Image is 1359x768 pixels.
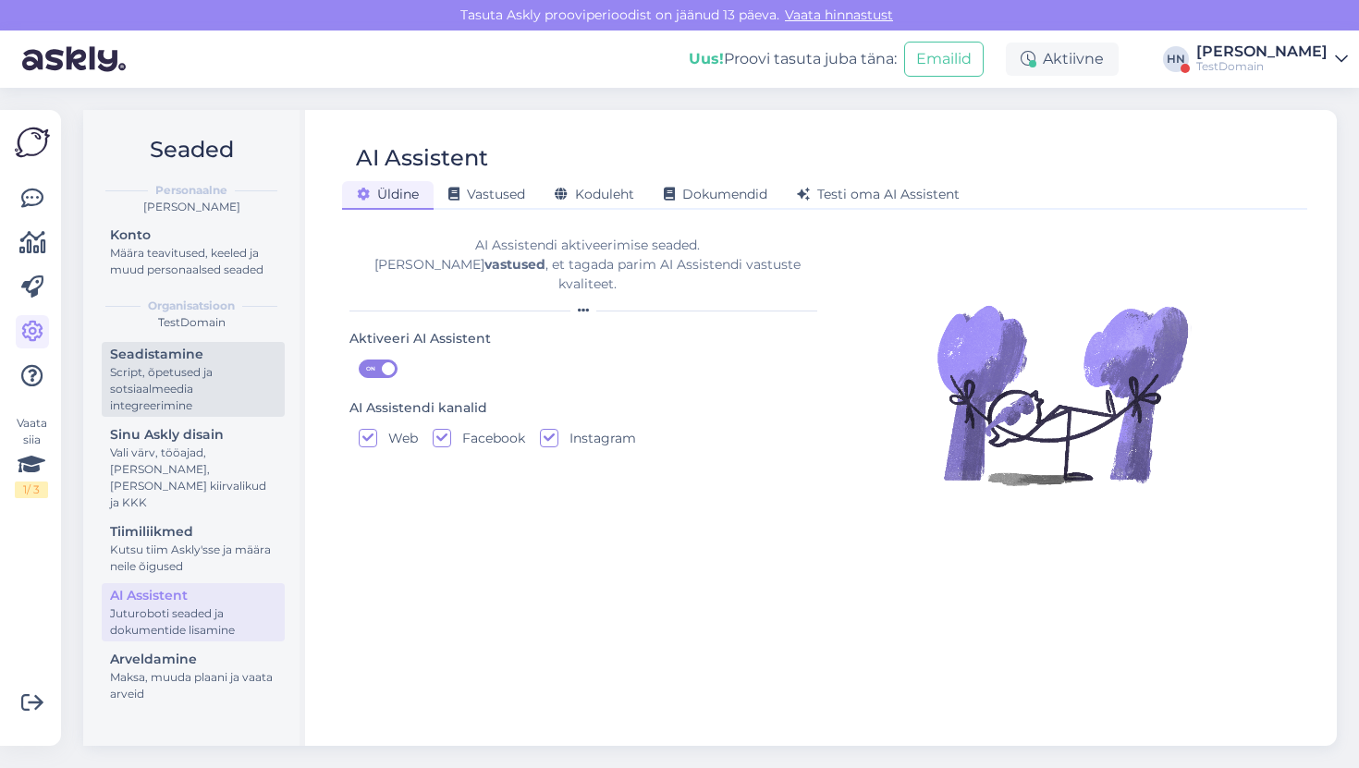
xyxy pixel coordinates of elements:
a: Sinu Askly disainVali värv, tööajad, [PERSON_NAME], [PERSON_NAME] kiirvalikud ja KKK [102,422,285,514]
div: AI Assistendi aktiveerimise seaded. [PERSON_NAME] , et tagada parim AI Assistendi vastuste kvalit... [349,236,825,294]
a: KontoMäära teavitused, keeled ja muud personaalsed seaded [102,223,285,281]
span: Koduleht [555,186,634,202]
a: Vaata hinnastust [779,6,899,23]
div: Vaata siia [15,415,48,498]
label: Web [377,429,418,447]
div: Maksa, muuda plaani ja vaata arveid [110,669,276,702]
div: 1 / 3 [15,482,48,498]
span: Vastused [448,186,525,202]
span: Testi oma AI Assistent [797,186,960,202]
div: TestDomain [1196,59,1328,74]
div: Konto [110,226,276,245]
label: Facebook [451,429,525,447]
div: HN [1163,46,1189,72]
div: Tiimiliikmed [110,522,276,542]
span: Üldine [357,186,419,202]
div: Arveldamine [110,650,276,669]
span: ON [360,360,382,377]
div: Aktiveeri AI Assistent [349,329,491,349]
a: ArveldamineMaksa, muuda plaani ja vaata arveid [102,647,285,705]
div: AI Assistendi kanalid [349,398,487,419]
b: Organisatsioon [148,298,235,314]
div: [PERSON_NAME] [1196,44,1328,59]
div: Seadistamine [110,345,276,364]
div: TestDomain [98,314,285,331]
button: Emailid [904,42,984,77]
b: Uus! [689,50,724,67]
div: Proovi tasuta juba täna: [689,48,897,70]
div: Määra teavitused, keeled ja muud personaalsed seaded [110,245,276,278]
b: Personaalne [155,182,227,199]
div: Vali värv, tööajad, [PERSON_NAME], [PERSON_NAME] kiirvalikud ja KKK [110,445,276,511]
div: [PERSON_NAME] [98,199,285,215]
div: Script, õpetused ja sotsiaalmeedia integreerimine [110,364,276,414]
div: AI Assistent [110,586,276,605]
a: SeadistamineScript, õpetused ja sotsiaalmeedia integreerimine [102,342,285,417]
div: Juturoboti seaded ja dokumentide lisamine [110,605,276,639]
div: AI Assistent [356,140,488,176]
a: [PERSON_NAME]TestDomain [1196,44,1348,74]
a: TiimiliikmedKutsu tiim Askly'sse ja määra neile õigused [102,519,285,578]
div: Kutsu tiim Askly'sse ja määra neile õigused [110,542,276,575]
h2: Seaded [98,132,285,167]
img: Illustration [933,265,1192,524]
img: Askly Logo [15,125,50,160]
a: AI AssistentJuturoboti seaded ja dokumentide lisamine [102,583,285,641]
b: vastused [484,256,545,273]
span: Dokumendid [664,186,767,202]
label: Instagram [558,429,636,447]
div: Aktiivne [1006,43,1119,76]
div: Sinu Askly disain [110,425,276,445]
